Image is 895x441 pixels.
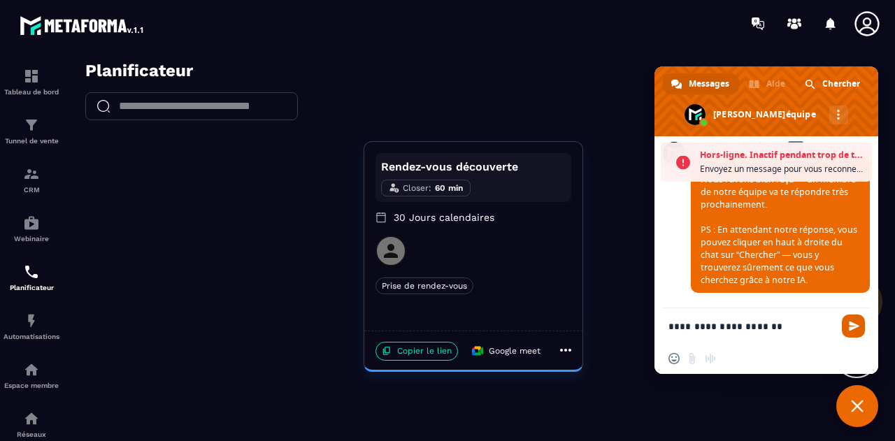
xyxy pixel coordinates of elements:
span: Messages [689,73,729,94]
p: CRM [3,186,59,194]
span: Envoyer [842,315,865,338]
p: Espace membre [3,382,59,389]
img: logo [20,13,145,38]
div: Prise de rendez-vous [310,217,408,233]
img: automations [23,215,40,231]
p: Rendez-vous découverte [315,98,500,115]
a: Fermer le chat [836,385,878,427]
a: Messages [663,73,739,94]
p: Tunnel de vente [3,137,59,145]
img: social-network [23,410,40,427]
img: formation [23,117,40,133]
a: formationformationTunnel de vente [3,106,59,155]
img: automations [23,361,40,378]
p: Planificateur [3,284,59,291]
span: Insérer un emoji [668,353,680,364]
p: Closer : [337,121,366,133]
a: automationsautomationsWebinaire [3,204,59,253]
span: Prise de rendez-vous [310,219,407,231]
span: Merci pour ton message 😊 Nous l’avons bien reçu — un membre de notre équipe va te répondre très p... [701,161,857,286]
p: Automatisations [3,333,59,340]
a: automationsautomationsAutomatisations [3,302,59,351]
span: Hors-ligne. Inactif pendant trop de temps. [700,148,865,162]
p: Tableau de bord [3,88,59,96]
span: Chercher [822,73,860,94]
p: Google meet [398,280,483,301]
textarea: Entrez votre message... [668,308,836,343]
img: automations [23,312,40,329]
a: formationformationTableau de bord [3,57,59,106]
img: scheduler [23,263,40,280]
img: formation [23,166,40,182]
a: automationsautomationsEspace membre [3,351,59,400]
a: schedulerschedulerPlanificateur [3,253,59,302]
p: 60 min [369,121,397,133]
p: Copier le lien [310,281,392,300]
img: formation [23,68,40,85]
p: Webinaire [3,235,59,243]
button: Créer un événement [607,31,757,59]
span: Envoyez un message pour vous reconnecter. [700,162,865,176]
p: 30 Jours calendaires [310,150,506,164]
a: formationformationCRM [3,155,59,204]
a: Chercher [796,73,870,94]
